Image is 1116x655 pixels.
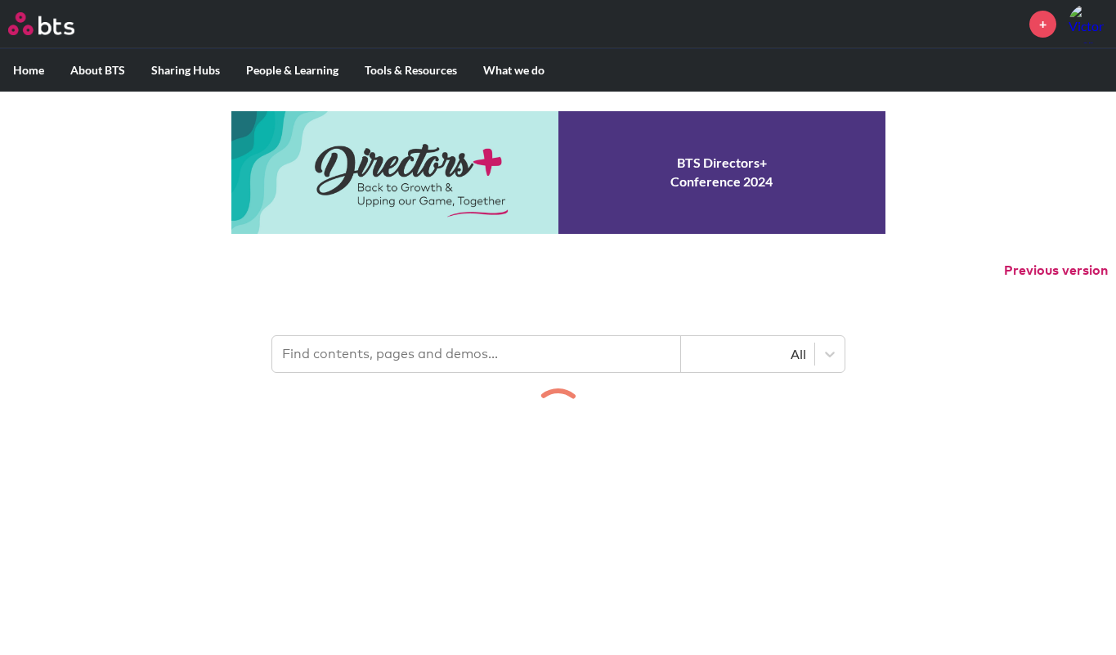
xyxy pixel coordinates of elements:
label: What we do [470,49,558,92]
a: Conference 2024 [231,111,885,234]
label: People & Learning [233,49,352,92]
img: BTS Logo [8,12,74,35]
a: Profile [1069,4,1108,43]
label: Tools & Resources [352,49,470,92]
label: About BTS [57,49,138,92]
button: Previous version [1004,262,1108,280]
a: Go home [8,12,105,35]
label: Sharing Hubs [138,49,233,92]
a: + [1029,11,1056,38]
div: All [689,345,806,363]
img: Victor Brandao [1069,4,1108,43]
input: Find contents, pages and demos... [272,336,681,372]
